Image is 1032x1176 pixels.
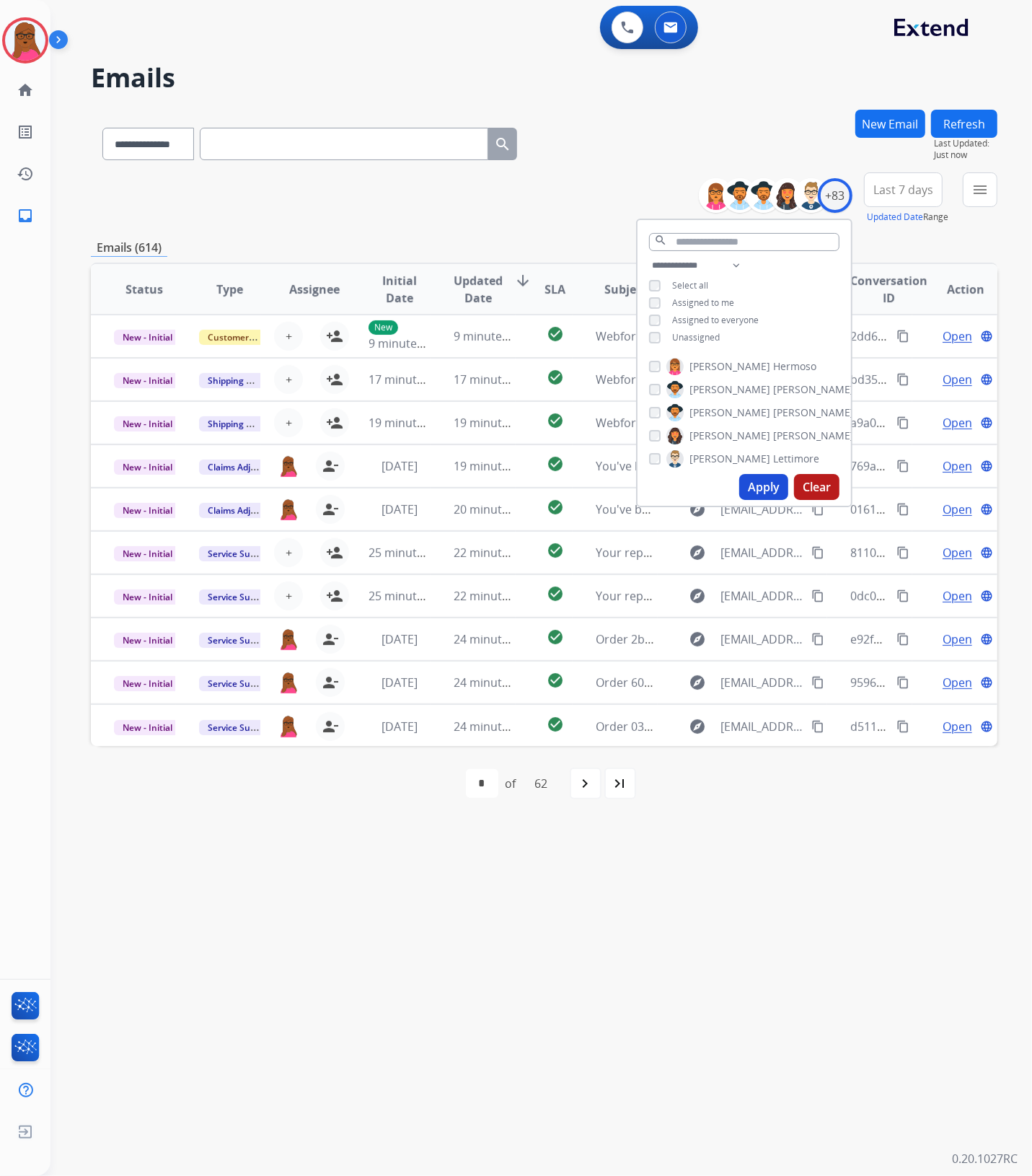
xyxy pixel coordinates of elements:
[454,372,537,387] span: 17 minutes ago
[596,719,844,734] span: Order 037d82a5-2c0f-4f54-a43b-38bcf27c0219
[864,172,943,207] button: Last 7 days
[980,589,993,602] mat-icon: language
[494,136,511,153] mat-icon: search
[980,330,993,343] mat-icon: language
[596,328,922,344] span: Webform from [EMAIL_ADDRESS][DOMAIN_NAME] on [DATE]
[672,314,759,326] span: Assigned to everyone
[454,501,537,517] span: 20 minutes ago
[274,538,303,567] button: +
[896,373,909,386] mat-icon: content_copy
[689,382,770,397] span: [PERSON_NAME]
[773,382,854,397] span: [PERSON_NAME]
[369,320,398,335] p: New
[114,503,181,518] span: New - Initial
[369,272,430,307] span: Initial Date
[547,672,564,689] mat-icon: check_circle
[943,587,972,605] span: Open
[654,234,667,247] mat-icon: search
[286,587,292,605] span: +
[689,405,770,420] span: [PERSON_NAME]
[454,545,537,561] span: 22 minutes ago
[721,674,804,691] span: [EMAIL_ADDRESS][DOMAIN_NAME]
[721,718,804,735] span: [EMAIL_ADDRESS][DOMAIN_NAME]
[199,503,298,518] span: Claims Adjudication
[934,138,997,149] span: Last Updated:
[274,408,303,437] button: +
[547,412,564,429] mat-icon: check_circle
[326,414,343,431] mat-icon: person_add
[524,769,560,798] div: 62
[199,460,298,475] span: Claims Adjudication
[199,416,298,431] span: Shipping Protection
[547,325,564,343] mat-icon: check_circle
[980,416,993,429] mat-icon: language
[114,720,181,735] span: New - Initial
[274,365,303,394] button: +
[17,165,34,183] mat-icon: history
[943,328,972,345] span: Open
[873,187,933,193] span: Last 7 days
[672,279,708,291] span: Select all
[811,633,824,646] mat-icon: content_copy
[17,207,34,224] mat-icon: inbox
[931,110,997,138] button: Refresh
[91,239,167,257] p: Emails (614)
[199,720,281,735] span: Service Support
[689,631,707,648] mat-icon: explore
[369,415,452,431] span: 19 minutes ago
[971,181,989,198] mat-icon: menu
[896,633,909,646] mat-icon: content_copy
[369,545,452,561] span: 25 minutes ago
[896,460,909,473] mat-icon: content_copy
[689,452,770,466] span: [PERSON_NAME]
[369,335,446,351] span: 9 minutes ago
[773,452,819,466] span: Lettimore
[867,211,948,223] span: Range
[811,589,824,602] mat-icon: content_copy
[943,718,972,735] span: Open
[454,719,537,734] span: 24 minutes ago
[943,371,972,388] span: Open
[199,589,281,605] span: Service Support
[322,501,339,518] mat-icon: person_remove
[943,414,972,431] span: Open
[544,281,565,298] span: SLA
[896,416,909,429] mat-icon: content_copy
[114,546,181,561] span: New - Initial
[855,110,925,138] button: New Email
[811,503,824,516] mat-icon: content_copy
[322,457,339,475] mat-icon: person_remove
[721,587,804,605] span: [EMAIL_ADDRESS][DOMAIN_NAME]
[672,331,720,343] span: Unassigned
[114,460,181,475] span: New - Initial
[689,674,707,691] mat-icon: explore
[91,63,997,92] h2: Emails
[721,544,804,561] span: [EMAIL_ADDRESS][DOMAIN_NAME]
[114,373,181,388] span: New - Initial
[5,20,45,61] img: avatar
[454,588,537,604] span: 22 minutes ago
[980,546,993,559] mat-icon: language
[326,544,343,561] mat-icon: person_add
[689,587,707,605] mat-icon: explore
[547,585,564,602] mat-icon: check_circle
[980,720,993,733] mat-icon: language
[17,123,34,141] mat-icon: list_alt
[689,359,770,374] span: [PERSON_NAME]
[596,631,853,647] span: Order 2bee8b58-b4ee-491b-bba4-892f3db8812f
[689,544,707,561] mat-icon: explore
[114,676,181,691] span: New - Initial
[454,675,537,690] span: 24 minutes ago
[382,631,418,647] span: [DATE]
[199,373,298,388] span: Shipping Protection
[811,720,824,733] mat-icon: content_copy
[286,544,292,561] span: +
[286,328,292,345] span: +
[896,330,909,343] mat-icon: content_copy
[514,272,532,289] mat-icon: arrow_downward
[721,631,804,648] span: [EMAIL_ADDRESS][DOMAIN_NAME]
[289,281,340,298] span: Assignee
[322,674,339,691] mat-icon: person_remove
[125,281,163,298] span: Status
[382,501,418,517] span: [DATE]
